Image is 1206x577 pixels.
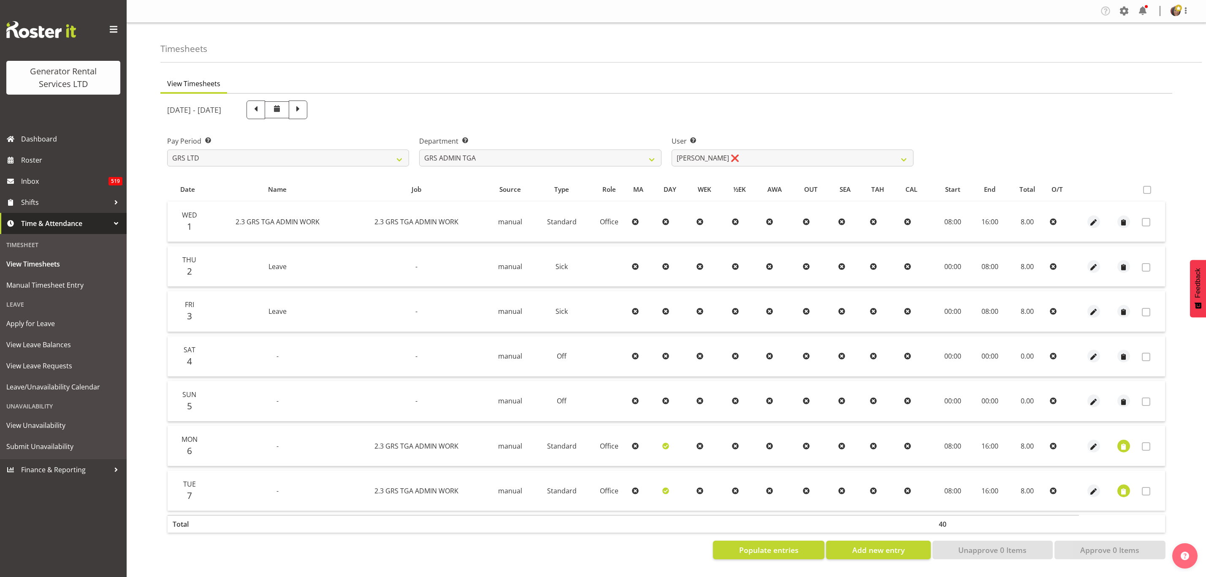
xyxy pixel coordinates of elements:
[1008,291,1047,332] td: 8.00
[534,426,590,466] td: Standard
[600,441,618,451] span: Office
[498,396,522,406] span: manual
[1080,544,1139,555] span: Approve 0 Items
[498,486,522,495] span: manual
[972,471,1008,511] td: 16:00
[268,262,287,271] span: Leave
[739,544,799,555] span: Populate entries
[972,336,1008,377] td: 00:00
[187,310,192,322] span: 3
[958,544,1027,555] span: Unapprove 0 Items
[268,307,287,316] span: Leave
[419,136,661,146] label: Department
[840,185,851,194] span: SEA
[21,196,110,209] span: Shifts
[6,21,76,38] img: Rosterit website logo
[871,185,884,194] span: TAH
[633,185,643,194] span: MA
[6,419,120,432] span: View Unavailability
[905,185,917,194] span: CAL
[934,291,972,332] td: 00:00
[1181,552,1189,560] img: help-xxl-2.png
[276,396,279,406] span: -
[984,185,995,194] span: End
[1008,381,1047,422] td: 0.00
[187,265,192,277] span: 2
[21,463,110,476] span: Finance & Reporting
[499,185,521,194] span: Source
[6,359,120,372] span: View Leave Requests
[932,541,1053,559] button: Unapprove 0 Items
[972,246,1008,287] td: 08:00
[1054,541,1165,559] button: Approve 0 Items
[498,441,522,451] span: manual
[182,390,196,399] span: Sun
[2,334,125,355] a: View Leave Balances
[733,185,746,194] span: ½EK
[1194,268,1202,298] span: Feedback
[804,185,818,194] span: OUT
[180,185,195,194] span: Date
[168,515,208,533] th: Total
[187,445,192,457] span: 6
[934,381,972,422] td: 00:00
[1190,260,1206,317] button: Feedback - Show survey
[664,185,676,194] span: DAY
[698,185,711,194] span: WEK
[182,255,196,264] span: Thu
[534,246,590,287] td: Sick
[21,217,110,230] span: Time & Attendance
[554,185,569,194] span: Type
[167,136,409,146] label: Pay Period
[187,490,192,501] span: 7
[415,307,417,316] span: -
[182,210,197,220] span: Wed
[934,201,972,242] td: 08:00
[602,185,616,194] span: Role
[21,133,122,145] span: Dashboard
[167,79,220,89] span: View Timesheets
[498,217,522,226] span: manual
[276,351,279,361] span: -
[276,486,279,495] span: -
[2,415,125,436] a: View Unavailability
[972,426,1008,466] td: 16:00
[6,279,120,291] span: Manual Timesheet Entry
[374,486,458,495] span: 2.3 GRS TGA ADMIN WORK
[374,217,458,226] span: 2.3 GRS TGA ADMIN WORK
[534,291,590,332] td: Sick
[182,435,198,444] span: Mon
[498,307,522,316] span: manual
[600,486,618,495] span: Office
[972,381,1008,422] td: 00:00
[498,351,522,361] span: manual
[1171,6,1181,16] img: katherine-lothianc04ae7ec56208e078627d80ad3866cf0.png
[2,275,125,296] a: Manual Timesheet Entry
[183,479,196,489] span: Tue
[415,262,417,271] span: -
[934,471,972,511] td: 08:00
[185,300,194,309] span: Fri
[236,217,320,226] span: 2.3 GRS TGA ADMIN WORK
[374,441,458,451] span: 2.3 GRS TGA ADMIN WORK
[2,236,125,253] div: Timesheet
[1008,201,1047,242] td: 8.00
[2,436,125,457] a: Submit Unavailability
[6,317,120,330] span: Apply for Leave
[672,136,913,146] label: User
[6,381,120,393] span: Leave/Unavailability Calendar
[21,175,108,188] span: Inbox
[415,396,417,406] span: -
[276,441,279,451] span: -
[1008,336,1047,377] td: 0.00
[15,65,112,90] div: Generator Rental Services LTD
[6,338,120,351] span: View Leave Balances
[534,201,590,242] td: Standard
[534,336,590,377] td: Off
[1008,471,1047,511] td: 8.00
[600,217,618,226] span: Office
[187,220,192,232] span: 1
[934,426,972,466] td: 08:00
[852,544,905,555] span: Add new entry
[1008,426,1047,466] td: 8.00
